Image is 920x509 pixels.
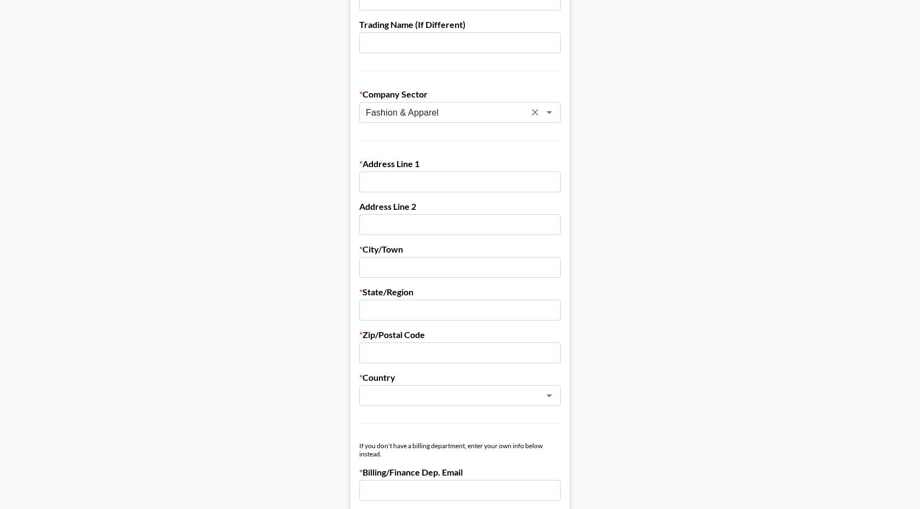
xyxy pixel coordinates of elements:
[359,467,561,478] label: Billing/Finance Dep. Email
[359,372,561,383] label: Country
[359,89,561,100] label: Company Sector
[359,19,561,30] label: Trading Name (If Different)
[542,388,557,403] button: Open
[359,201,561,212] label: Address Line 2
[359,287,561,298] label: State/Region
[359,244,561,255] label: City/Town
[359,442,561,458] div: If you don't have a billing department, enter your own info below instead.
[359,158,561,169] label: Address Line 1
[542,105,557,120] button: Open
[527,105,543,120] button: Clear
[359,329,561,340] label: Zip/Postal Code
